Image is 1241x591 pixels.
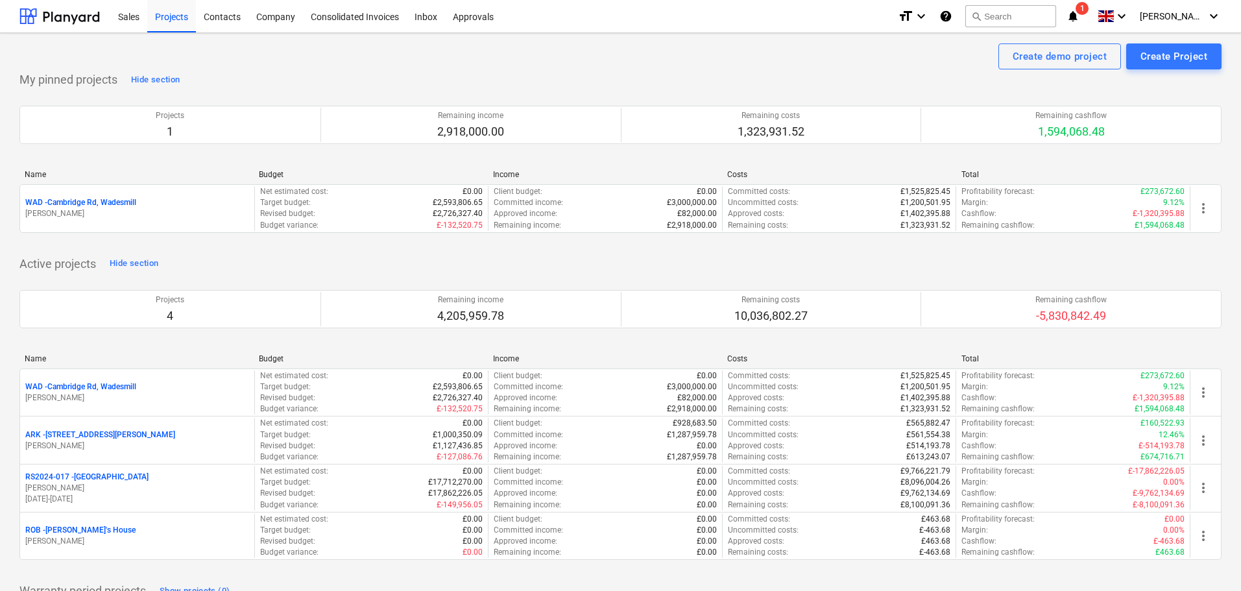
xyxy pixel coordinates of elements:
p: £0.00 [697,477,717,488]
p: £1,525,825.45 [900,186,950,197]
p: £-1,320,395.88 [1133,208,1185,219]
p: £0.00 [697,525,717,536]
p: Committed costs : [728,514,790,525]
p: £1,000,350.09 [433,429,483,440]
p: £0.00 [463,418,483,429]
p: [PERSON_NAME] [25,392,249,404]
div: RS2024-017 -[GEOGRAPHIC_DATA][PERSON_NAME][DATE]-[DATE] [25,472,249,505]
p: £1,402,395.88 [900,392,950,404]
p: 4,205,959.78 [437,308,504,324]
button: Create demo project [998,43,1121,69]
p: Margin : [961,429,988,440]
p: £-9,762,134.69 [1133,488,1185,499]
p: Committed income : [494,429,563,440]
div: WAD -Cambridge Rd, Wadesmill[PERSON_NAME] [25,197,249,219]
p: Client budget : [494,186,542,197]
p: RS2024-017 - [GEOGRAPHIC_DATA] [25,472,149,483]
p: £2,726,327.40 [433,392,483,404]
p: Committed costs : [728,186,790,197]
p: Remaining costs [738,110,804,121]
p: Client budget : [494,418,542,429]
p: Committed income : [494,381,563,392]
p: [DATE] - [DATE] [25,494,249,505]
span: search [971,11,982,21]
p: £-17,862,226.05 [1128,466,1185,477]
p: £-132,520.75 [437,220,483,231]
p: £514,193.78 [906,440,950,452]
p: Remaining income [437,110,504,121]
p: Remaining income : [494,220,561,231]
p: £-127,086.76 [437,452,483,463]
p: Margin : [961,477,988,488]
div: Create Project [1140,48,1207,65]
p: £-1,320,395.88 [1133,392,1185,404]
p: £-8,100,091.36 [1133,500,1185,511]
p: £1,594,068.48 [1135,404,1185,415]
p: £2,918,000.00 [667,404,717,415]
div: Name [25,354,248,363]
p: £2,726,327.40 [433,208,483,219]
i: keyboard_arrow_down [1206,8,1222,24]
p: Remaining income : [494,547,561,558]
p: Approved income : [494,392,557,404]
p: Remaining costs : [728,220,788,231]
div: Total [961,170,1185,179]
p: 2,918,000.00 [437,124,504,139]
p: £0.00 [1164,514,1185,525]
p: Remaining cashflow [1035,110,1107,121]
p: Remaining cashflow : [961,500,1035,511]
p: 1,323,931.52 [738,124,804,139]
p: £3,000,000.00 [667,197,717,208]
div: Hide section [131,73,180,88]
p: Remaining costs : [728,547,788,558]
p: Uncommitted costs : [728,429,799,440]
div: Budget [259,354,483,363]
p: £1,323,931.52 [900,404,950,415]
p: £8,096,004.26 [900,477,950,488]
p: Remaining income : [494,500,561,511]
p: [PERSON_NAME] [25,536,249,547]
p: Remaining cashflow : [961,220,1035,231]
p: [PERSON_NAME] [25,440,249,452]
p: £1,323,931.52 [900,220,950,231]
p: £8,100,091.36 [900,500,950,511]
p: Margin : [961,197,988,208]
p: [PERSON_NAME] [25,483,249,494]
p: Approved income : [494,488,557,499]
p: Approved income : [494,536,557,547]
p: Margin : [961,381,988,392]
span: [PERSON_NAME] [1140,11,1205,21]
p: £3,000,000.00 [667,381,717,392]
p: Net estimated cost : [260,186,328,197]
div: Income [493,354,717,363]
p: Client budget : [494,370,542,381]
div: Income [493,170,717,179]
p: Approved costs : [728,392,784,404]
p: Net estimated cost : [260,418,328,429]
p: Margin : [961,525,988,536]
p: Budget variance : [260,404,319,415]
p: £1,287,959.78 [667,429,717,440]
p: £0.00 [697,547,717,558]
p: Remaining cashflow : [961,452,1035,463]
p: Uncommitted costs : [728,525,799,536]
p: £0.00 [697,186,717,197]
p: £0.00 [463,536,483,547]
p: Cashflow : [961,208,996,219]
p: £2,593,806.65 [433,381,483,392]
p: £565,882.47 [906,418,950,429]
p: £463.68 [921,536,950,547]
p: Revised budget : [260,440,315,452]
p: £9,762,134.69 [900,488,950,499]
p: Remaining costs : [728,452,788,463]
p: Remaining cashflow [1035,295,1107,306]
button: Hide section [128,69,183,90]
iframe: Chat Widget [1176,529,1241,591]
p: £0.00 [697,370,717,381]
button: Hide section [106,254,162,274]
p: Committed income : [494,477,563,488]
p: Budget variance : [260,547,319,558]
p: Revised budget : [260,536,315,547]
p: £463.68 [1155,547,1185,558]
